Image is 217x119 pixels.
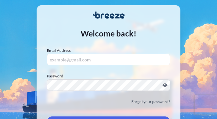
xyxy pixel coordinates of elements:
p: Welcome back! [81,28,137,38]
input: example@gmail.com [47,54,170,65]
button: Show password [162,83,168,88]
label: Password [47,73,170,79]
a: Forgot your password? [131,99,170,105]
label: Email Address [47,47,71,54]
